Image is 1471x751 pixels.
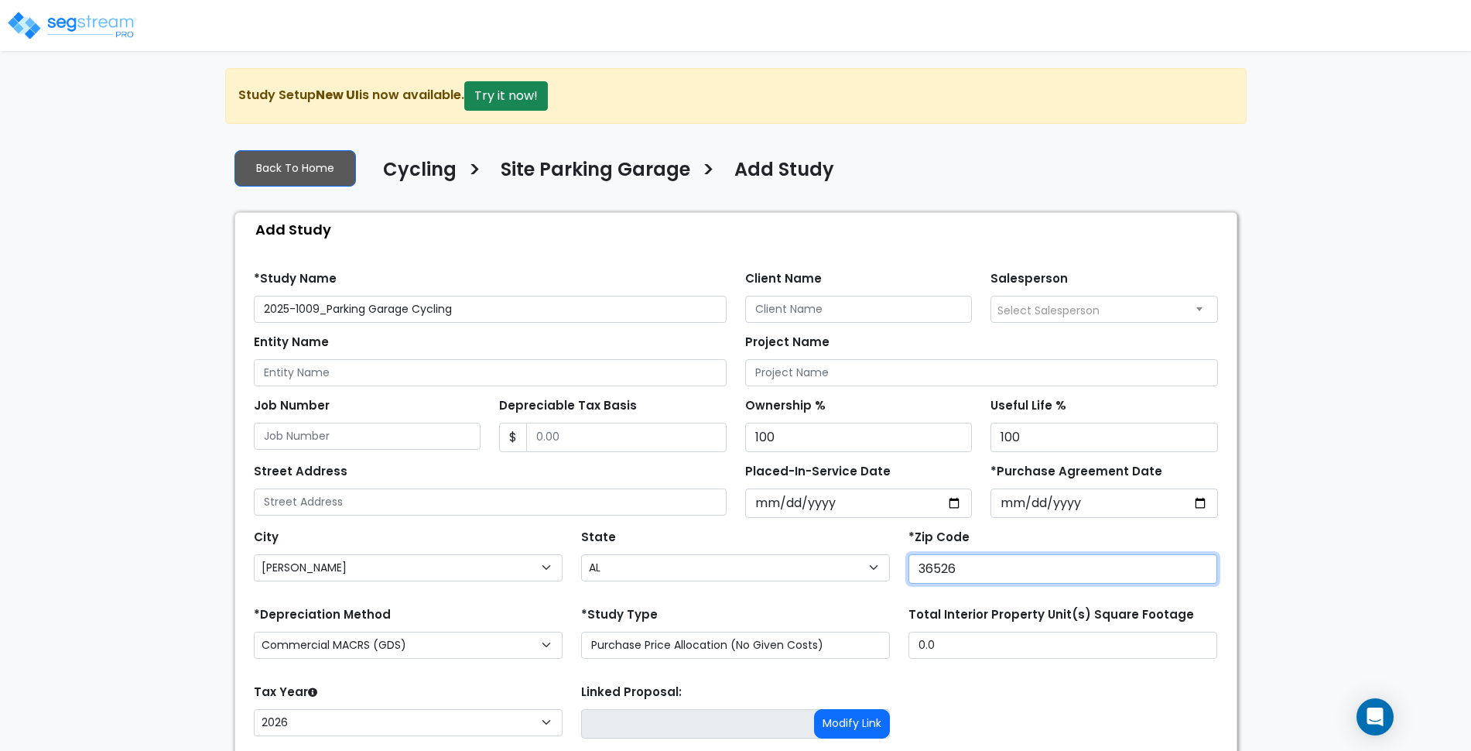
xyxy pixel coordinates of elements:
[908,632,1217,659] input: total square foot
[990,270,1068,288] label: Salesperson
[254,334,329,351] label: Entity Name
[225,68,1247,124] div: Study Setup is now available.
[745,334,830,351] label: Project Name
[468,157,481,187] h3: >
[745,270,822,288] label: Client Name
[990,397,1066,415] label: Useful Life %
[908,606,1194,624] label: Total Interior Property Unit(s) Square Footage
[254,296,727,323] input: Study Name
[254,684,317,701] label: Tax Year
[997,303,1100,318] span: Select Salesperson
[745,463,891,481] label: Placed-In-Service Date
[526,423,727,452] input: 0.00
[383,159,457,185] h4: Cycling
[581,606,658,624] label: *Study Type
[581,529,616,547] label: State
[990,463,1162,481] label: *Purchase Agreement Date
[814,709,890,739] button: Modify Link
[254,606,391,624] label: *Depreciation Method
[254,270,337,288] label: *Study Name
[990,423,1218,452] input: Useful Life %
[371,159,457,191] a: Cycling
[489,159,690,191] a: Site Parking Garage
[254,463,347,481] label: Street Address
[990,489,1218,518] input: Purchase Date
[501,159,690,185] h4: Site Parking Garage
[243,213,1237,246] div: Add Study
[499,423,527,452] span: $
[908,529,970,547] label: *Zip Code
[499,397,637,415] label: Depreciable Tax Basis
[254,423,481,450] input: Job Number
[745,359,1218,386] input: Project Name
[581,684,682,701] label: Linked Proposal:
[6,10,138,41] img: logo_pro_r.png
[316,86,359,104] strong: New UI
[234,150,356,187] a: Back To Home
[254,359,727,386] input: Entity Name
[745,296,973,323] input: Client Name
[723,159,834,191] a: Add Study
[734,159,834,185] h4: Add Study
[254,529,279,547] label: City
[254,397,330,415] label: Job Number
[464,81,548,111] button: Try it now!
[745,423,973,452] input: Ownership %
[745,397,826,415] label: Ownership %
[1356,698,1394,736] div: Open Intercom Messenger
[702,157,715,187] h3: >
[254,489,727,516] input: Street Address
[908,554,1217,584] input: Zip Code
